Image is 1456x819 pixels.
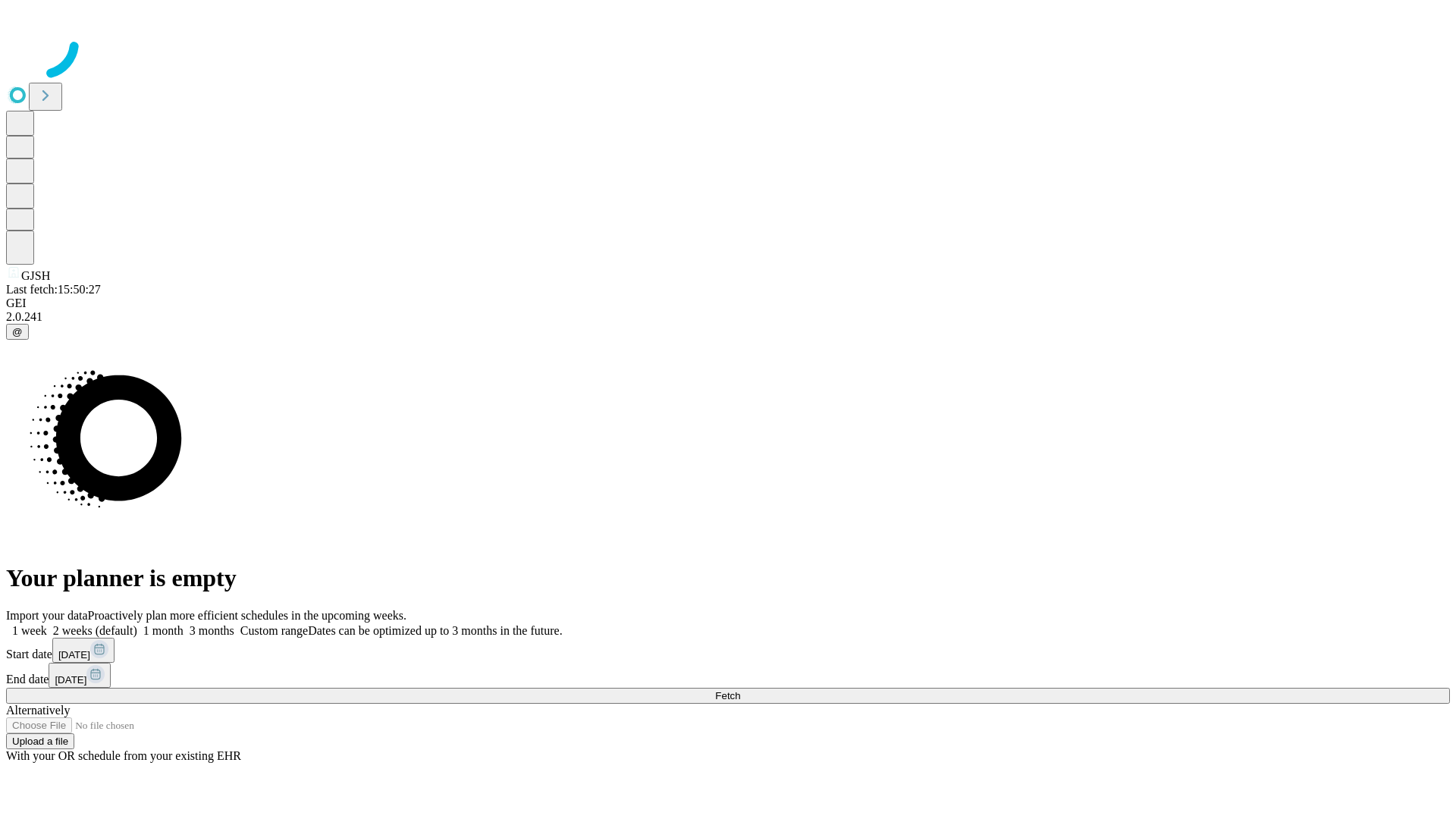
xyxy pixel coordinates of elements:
[308,624,562,637] span: Dates can be optimized up to 3 months in the future.
[6,564,1450,592] h1: Your planner is empty
[88,609,406,622] span: Proactively plan more efficient schedules in the upcoming weeks.
[52,638,115,663] button: [DATE]
[190,624,234,637] span: 3 months
[6,688,1450,704] button: Fetch
[6,310,1450,324] div: 2.0.241
[240,624,308,637] span: Custom range
[58,649,90,661] span: [DATE]
[6,733,74,749] button: Upload a file
[715,690,740,701] span: Fetch
[6,297,1450,310] div: GEI
[143,624,184,637] span: 1 month
[12,624,47,637] span: 1 week
[6,663,1450,688] div: End date
[6,638,1450,663] div: Start date
[49,663,111,688] button: [DATE]
[6,609,88,622] span: Import your data
[21,269,50,282] span: GJSH
[12,326,23,337] span: @
[53,624,137,637] span: 2 weeks (default)
[6,283,101,296] span: Last fetch: 15:50:27
[55,674,86,686] span: [DATE]
[6,324,29,340] button: @
[6,749,241,762] span: With your OR schedule from your existing EHR
[6,704,70,717] span: Alternatively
